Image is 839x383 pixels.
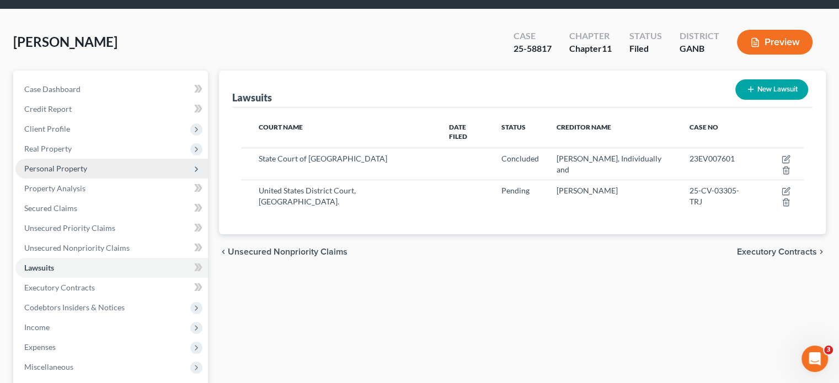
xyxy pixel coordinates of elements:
span: Case Dashboard [24,84,81,94]
button: chevron_left Unsecured Nonpriority Claims [219,247,348,256]
span: [PERSON_NAME], Individually and [557,154,661,174]
span: [PERSON_NAME] [557,186,618,195]
button: Executory Contracts chevron_right [737,247,826,256]
div: Chapter [569,30,612,42]
button: New Lawsuit [735,79,808,100]
span: [PERSON_NAME] [13,34,117,50]
span: Miscellaneous [24,362,73,371]
div: Filed [629,42,662,55]
iframe: Intercom live chat [801,346,828,372]
span: Status [501,123,526,131]
span: Creditor Name [557,123,611,131]
span: Expenses [24,342,56,352]
span: Client Profile [24,124,70,133]
button: Preview [737,30,813,55]
span: Pending [501,186,530,195]
span: Codebtors Insiders & Notices [24,303,125,312]
i: chevron_left [219,247,228,256]
span: Executory Contracts [24,283,95,292]
span: Unsecured Priority Claims [24,223,115,233]
a: Secured Claims [15,198,208,218]
span: Executory Contracts [737,247,817,256]
span: State Court of [GEOGRAPHIC_DATA] [259,154,387,163]
div: Status [629,30,662,42]
span: Concluded [501,154,539,163]
span: Date Filed [449,123,467,141]
a: Executory Contracts [15,278,208,298]
a: Lawsuits [15,258,208,278]
i: chevron_right [817,247,826,256]
a: Unsecured Priority Claims [15,218,208,238]
a: Unsecured Nonpriority Claims [15,238,208,258]
span: 25-CV-03305-TRJ [690,186,739,206]
span: Lawsuits [24,263,54,272]
span: 23EV007601 [690,154,735,163]
div: Chapter [569,42,612,55]
span: United States District Court, [GEOGRAPHIC_DATA]. [259,186,356,206]
span: Real Property [24,144,72,153]
div: GANB [680,42,719,55]
span: Court Name [259,123,303,131]
div: 25-58817 [514,42,552,55]
span: Personal Property [24,164,87,173]
a: Credit Report [15,99,208,119]
span: 11 [602,43,612,53]
div: Case [514,30,552,42]
span: Unsecured Nonpriority Claims [24,243,130,252]
span: Credit Report [24,104,72,114]
span: Property Analysis [24,184,85,193]
div: Lawsuits [232,91,272,104]
span: Unsecured Nonpriority Claims [228,247,348,256]
span: Case No [690,123,718,131]
span: Income [24,322,50,332]
a: Property Analysis [15,179,208,198]
span: 3 [824,346,833,354]
a: Case Dashboard [15,79,208,99]
span: Secured Claims [24,203,77,213]
div: District [680,30,719,42]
